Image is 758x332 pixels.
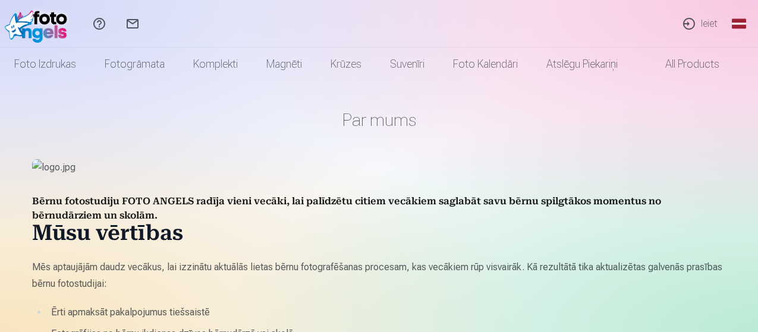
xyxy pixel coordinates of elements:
img: logo.jpg [32,159,726,176]
a: All products [632,48,734,81]
a: Krūzes [316,48,376,81]
a: Magnēti [252,48,316,81]
a: Fotogrāmata [90,48,179,81]
a: Suvenīri [376,48,439,81]
a: Atslēgu piekariņi [532,48,632,81]
li: Ērti apmaksāt pakalpojumus tiešsaistē [48,304,726,321]
a: Foto kalendāri [439,48,532,81]
h4: Bērnu fotostudiju FOTO ANGELS radīja vieni vecāki, lai palīdzētu citiem vecākiem saglabāt savu bē... [32,195,726,223]
h1: Mūsu vērtības [32,223,726,247]
a: Komplekti [179,48,252,81]
img: /v1 [5,5,73,43]
p: Mēs aptaujājām daudz vecākus, lai izzinātu aktuālās lietas bērnu fotografēšanas procesam, kas vec... [32,259,726,292]
h1: Par mums [32,109,726,131]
